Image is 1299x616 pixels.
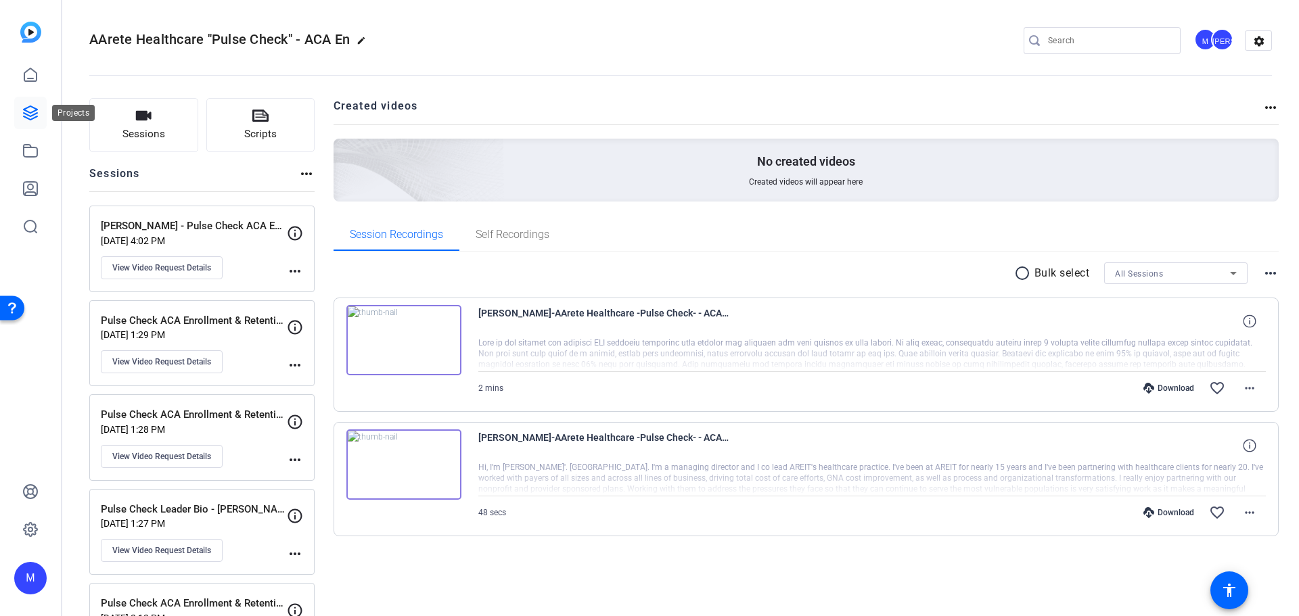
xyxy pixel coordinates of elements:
p: [DATE] 1:27 PM [101,518,287,529]
button: View Video Request Details [101,256,223,279]
p: Pulse Check ACA Enrollment & Retention - [PERSON_NAME] [101,313,287,329]
span: All Sessions [1115,269,1163,279]
mat-icon: more_horiz [287,357,303,373]
span: [PERSON_NAME]-AArete Healthcare -Pulse Check- - ACA En-Pulse Check Leader Bio - Mark O-1756400180... [478,429,729,462]
span: AArete Healthcare "Pulse Check" - ACA En [89,31,350,47]
span: Scripts [244,126,277,142]
mat-icon: favorite_border [1209,380,1225,396]
h2: Created videos [334,98,1263,124]
ngx-avatar: Marketing [1194,28,1218,52]
span: Created videos will appear here [749,176,863,187]
div: Download [1137,383,1201,394]
p: Bulk select [1034,265,1090,281]
p: [PERSON_NAME] - Pulse Check ACA Enrollment & Retention [101,218,287,234]
span: Sessions [122,126,165,142]
span: Self Recordings [476,229,549,240]
div: Download [1137,507,1201,518]
span: View Video Request Details [112,356,211,367]
img: Creted videos background [182,5,505,298]
p: Pulse Check ACA Enrollment & Retention - [PERSON_NAME] [101,596,287,611]
p: Pulse Check ACA Enrollment & Retention - [PERSON_NAME] [101,407,287,423]
mat-icon: radio_button_unchecked [1014,265,1034,281]
button: View Video Request Details [101,445,223,468]
span: View Video Request Details [112,545,211,556]
p: [DATE] 4:02 PM [101,235,287,246]
span: View Video Request Details [112,262,211,273]
div: M [1194,28,1216,51]
div: M [14,562,47,594]
span: [PERSON_NAME]-AArete Healthcare -Pulse Check- - ACA En-Pulse Check ACA Enrollment - Retention - [... [478,305,729,337]
mat-icon: more_horiz [287,263,303,279]
mat-icon: more_horiz [287,452,303,468]
button: Scripts [206,98,315,152]
p: Pulse Check Leader Bio - [PERSON_NAME] [101,502,287,517]
mat-icon: accessibility [1221,582,1237,598]
span: View Video Request Details [112,451,211,462]
mat-icon: more_horiz [1262,99,1279,116]
p: [DATE] 1:28 PM [101,424,287,435]
input: Search [1048,32,1170,49]
p: [DATE] 1:29 PM [101,329,287,340]
mat-icon: more_horiz [1241,504,1258,521]
mat-icon: more_horiz [1262,265,1279,281]
mat-icon: more_horiz [287,546,303,562]
div: Projects [52,105,95,121]
img: thumb-nail [346,305,461,375]
mat-icon: more_horiz [1241,380,1258,396]
button: Sessions [89,98,198,152]
button: View Video Request Details [101,539,223,562]
span: Session Recordings [350,229,443,240]
mat-icon: settings [1246,31,1273,51]
img: thumb-nail [346,429,461,500]
mat-icon: more_horiz [298,166,315,182]
button: View Video Request Details [101,350,223,373]
mat-icon: edit [357,36,373,52]
p: No created videos [757,153,855,170]
mat-icon: favorite_border [1209,504,1225,521]
span: 2 mins [478,383,503,393]
span: 48 secs [478,508,506,517]
img: blue-gradient.svg [20,22,41,43]
div: [PERSON_NAME] [1211,28,1233,51]
h2: Sessions [89,166,140,191]
ngx-avatar: Jonathan Andrews [1211,28,1235,52]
